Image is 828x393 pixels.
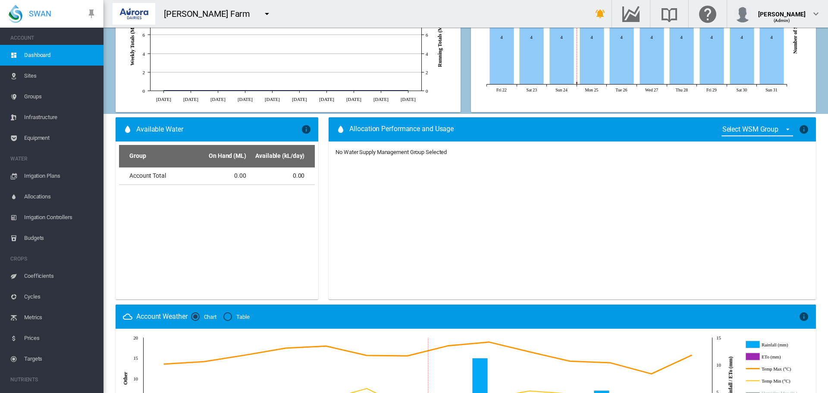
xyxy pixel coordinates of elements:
[238,96,253,101] tspan: [DATE]
[706,88,717,92] tspan: Fri 29
[774,18,790,23] span: (Admin)
[184,145,249,167] th: On Hand (ML)
[202,360,206,363] circle: Temp Max (°C) Aug 19, 2025 14.1
[426,51,428,57] tspan: 4
[113,3,155,25] img: Byt7bLaDUjnkAAAAAElFTkSuQmCC
[736,88,747,92] tspan: Sat 30
[746,377,803,385] g: Temp Min (°C)
[325,89,328,92] circle: Running Actual Aug 3 0
[122,124,133,135] md-icon: icon-water
[336,124,346,135] md-icon: icon-water
[615,88,627,92] tspan: Tue 26
[349,124,454,135] span: Allocation Performance and Usage
[183,96,198,101] tspan: [DATE]
[129,22,135,66] tspan: Weekly Totals (ML)
[568,359,571,363] circle: Temp Max (°C) Aug 28, 2025 14.2
[10,373,97,387] span: NUTRIENTS
[24,228,97,248] span: Budgets
[401,96,416,101] tspan: [DATE]
[24,186,97,207] span: Allocations
[527,350,531,353] circle: Temp Max (°C) Aug 27, 2025 16.5
[319,96,334,101] tspan: [DATE]
[352,89,355,92] circle: Running Actual Aug 10 0
[336,148,447,156] div: No Water Supply Management Group Selected
[119,168,184,185] td: Account Total
[24,107,97,128] span: Infrastructure
[188,172,246,180] div: 0.00
[162,362,165,365] circle: Temp Max (°C) Aug 18, 2025 13.5
[592,5,609,22] button: icon-bell-ring
[284,346,287,350] circle: Temp Max (°C) Aug 21, 2025 17.4
[621,9,641,19] md-icon: Go to the Data Hub
[24,166,97,186] span: Irrigation Plans
[10,252,97,266] span: CROPS
[765,88,778,92] tspan: Sun 31
[292,96,307,101] tspan: [DATE]
[585,88,598,92] tspan: Mon 25
[799,124,809,135] md-icon: icon-information
[746,365,803,373] g: Temp Max (°C)
[253,172,304,180] div: 0.00
[24,207,97,228] span: Irrigation Controllers
[162,89,165,92] circle: Running Actual Jun 22 0
[143,70,145,75] tspan: 2
[792,19,798,53] tspan: Number of Sites
[487,340,490,343] circle: Temp Max (°C) Aug 26, 2025 18.9
[133,335,138,340] tspan: 20
[24,349,97,369] span: Targets
[119,145,184,167] th: Group
[24,86,97,107] span: Groups
[133,376,138,381] tspan: 10
[526,88,537,92] tspan: Sat 23
[716,335,721,340] tspan: 15
[216,89,220,92] circle: Running Actual Jul 6 0
[697,9,718,19] md-icon: Click here for help
[122,371,129,385] tspan: Other
[437,21,443,67] tspan: Running Totals (ML)
[675,88,687,92] tspan: Thu 28
[10,152,97,166] span: WATER
[10,31,97,45] span: ACCOUNT
[24,128,97,148] span: Equipment
[210,96,226,101] tspan: [DATE]
[223,313,250,321] md-radio-button: Table
[379,89,383,92] circle: Running Actual Aug 17 0
[690,353,693,357] circle: Temp Max (°C) Aug 31, 2025 15.7
[721,123,793,136] md-select: {{'ALLOCATION.SELECT_GROUP' | i18next}}
[746,353,803,361] g: ETo (mm)
[243,89,247,92] circle: Running Actual Jul 13 0
[24,45,97,66] span: Dashboard
[659,9,680,19] md-icon: Search the knowledge base
[250,145,315,167] th: Available (kL/day)
[262,9,272,19] md-icon: icon-menu-down
[136,125,183,134] span: Available Water
[426,70,428,75] tspan: 2
[298,89,301,92] circle: Running Actual Jul 27 0
[758,6,806,15] div: [PERSON_NAME]
[9,5,22,23] img: SWAN-Landscape-Logo-Colour-drop.png
[29,8,51,19] span: SWAN
[365,354,368,357] circle: Temp Max (°C) Aug 23, 2025 15.6
[716,362,721,368] tspan: 10
[270,89,274,92] circle: Running Actual Jul 20 0
[746,341,803,349] g: Rainfall (mm)
[24,66,97,86] span: Sites
[143,51,145,57] tspan: 4
[365,387,368,390] circle: Temp Min (°C) Aug 23, 2025 7.5
[24,307,97,328] span: Metrics
[191,313,217,321] md-radio-button: Chart
[405,354,409,358] circle: Temp Max (°C) Aug 24, 2025 15.5
[406,89,410,92] circle: Running Actual Aug 24 0
[799,311,809,322] md-icon: icon-information
[301,124,311,135] md-icon: icon-information
[645,88,658,92] tspan: Wed 27
[258,5,276,22] button: icon-menu-down
[426,32,428,38] tspan: 6
[649,372,653,375] circle: Temp Max (°C) Aug 30, 2025 11.1
[346,96,361,101] tspan: [DATE]
[373,96,389,101] tspan: [DATE]
[143,88,145,94] tspan: 0
[608,361,612,365] circle: Temp Max (°C) Aug 29, 2025 13.8
[24,266,97,286] span: Coefficients
[496,88,507,92] tspan: Fri 22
